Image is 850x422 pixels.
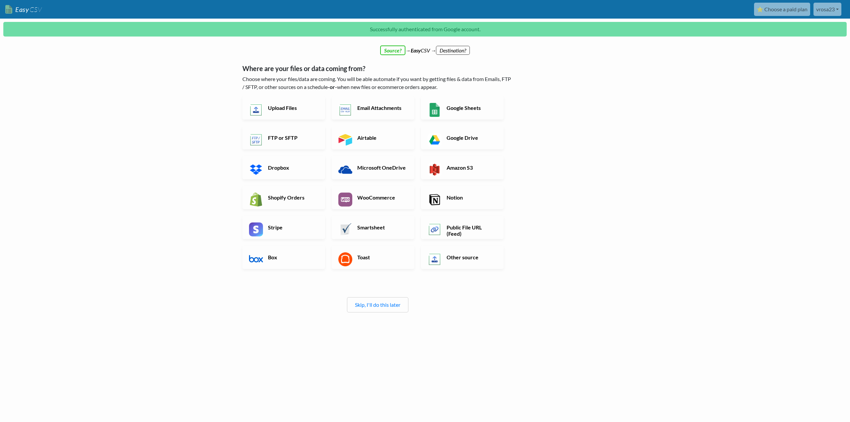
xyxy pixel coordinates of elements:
[242,75,513,91] p: Choose where your files/data are coming. You will be able automate if you want by getting files &...
[266,134,318,141] h6: FTP or SFTP
[445,194,497,201] h6: Notion
[421,216,504,239] a: Public File URL (Feed)
[242,96,325,120] a: Upload Files
[242,186,325,209] a: Shopify Orders
[338,222,352,236] img: Smartsheet App & API
[813,3,841,16] a: vrosa23
[356,164,408,171] h6: Microsoft OneDrive
[249,252,263,266] img: Box App & API
[355,301,400,308] a: Skip, I'll do this later
[236,40,614,54] div: → CSV →
[421,126,504,149] a: Google Drive
[266,254,318,260] h6: Box
[338,252,352,266] img: Toast App & API
[266,105,318,111] h6: Upload Files
[445,164,497,171] h6: Amazon S3
[421,186,504,209] a: Notion
[332,216,414,239] a: Smartsheet
[3,22,847,37] p: Successfully authenticated from Google account.
[332,126,414,149] a: Airtable
[338,103,352,117] img: Email New CSV or XLSX File App & API
[249,103,263,117] img: Upload Files App & API
[421,96,504,120] a: Google Sheets
[421,156,504,179] a: Amazon S3
[266,224,318,230] h6: Stripe
[338,133,352,147] img: Airtable App & API
[428,133,442,147] img: Google Drive App & API
[242,64,513,72] h5: Where are your files or data coming from?
[338,163,352,177] img: Microsoft OneDrive App & API
[754,3,810,16] a: ⭐ Choose a paid plan
[242,216,325,239] a: Stripe
[5,3,42,16] a: EasyCSV
[242,156,325,179] a: Dropbox
[332,96,414,120] a: Email Attachments
[249,133,263,147] img: FTP or SFTP App & API
[356,134,408,141] h6: Airtable
[356,105,408,111] h6: Email Attachments
[445,224,497,237] h6: Public File URL (Feed)
[356,254,408,260] h6: Toast
[242,126,325,149] a: FTP or SFTP
[445,134,497,141] h6: Google Drive
[338,193,352,207] img: WooCommerce App & API
[428,193,442,207] img: Notion App & API
[266,164,318,171] h6: Dropbox
[332,156,414,179] a: Microsoft OneDrive
[428,103,442,117] img: Google Sheets App & API
[445,105,497,111] h6: Google Sheets
[428,252,442,266] img: Other Source App & API
[332,246,414,269] a: Toast
[29,5,42,14] span: CSV
[356,194,408,201] h6: WooCommerce
[428,163,442,177] img: Amazon S3 App & API
[249,163,263,177] img: Dropbox App & API
[332,186,414,209] a: WooCommerce
[266,194,318,201] h6: Shopify Orders
[249,222,263,236] img: Stripe App & API
[242,246,325,269] a: Box
[428,222,442,236] img: Public File URL App & API
[421,246,504,269] a: Other source
[445,254,497,260] h6: Other source
[356,224,408,230] h6: Smartsheet
[328,84,337,90] b: -or-
[249,193,263,207] img: Shopify App & API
